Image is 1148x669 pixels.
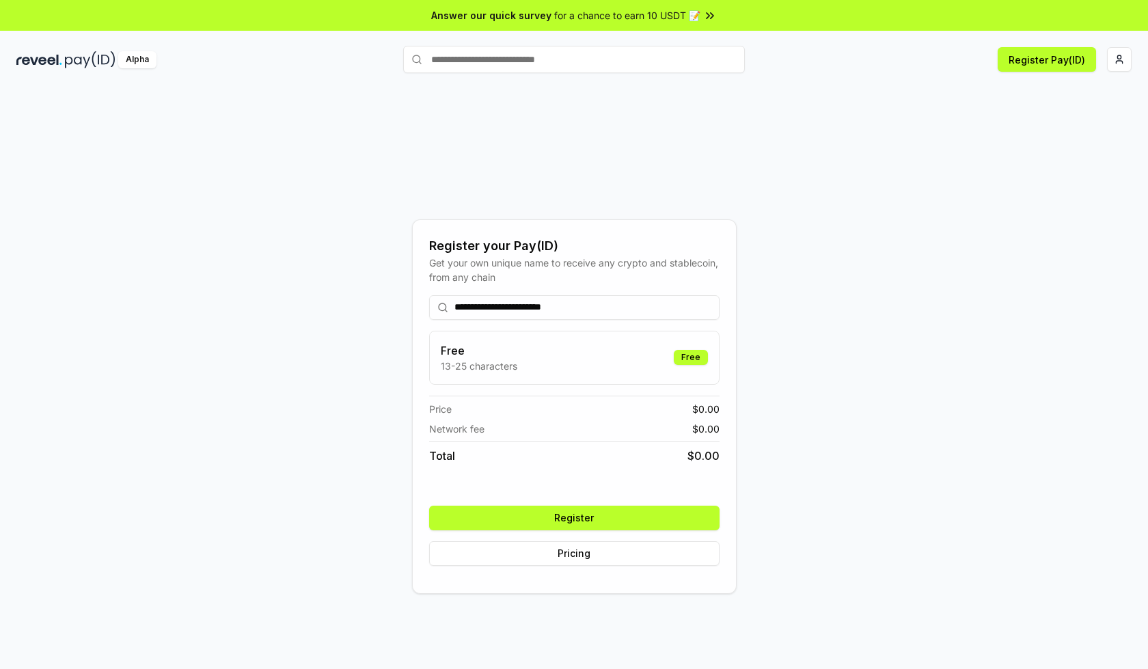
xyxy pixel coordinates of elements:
h3: Free [441,342,517,359]
span: $ 0.00 [692,402,720,416]
span: for a chance to earn 10 USDT 📝 [554,8,700,23]
span: $ 0.00 [692,422,720,436]
img: pay_id [65,51,115,68]
span: Network fee [429,422,484,436]
div: Get your own unique name to receive any crypto and stablecoin, from any chain [429,256,720,284]
button: Register [429,506,720,530]
button: Register Pay(ID) [998,47,1096,72]
p: 13-25 characters [441,359,517,373]
span: Total [429,448,455,464]
div: Register your Pay(ID) [429,236,720,256]
div: Alpha [118,51,156,68]
span: Answer our quick survey [431,8,551,23]
span: Price [429,402,452,416]
img: reveel_dark [16,51,62,68]
button: Pricing [429,541,720,566]
div: Free [674,350,708,365]
span: $ 0.00 [687,448,720,464]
